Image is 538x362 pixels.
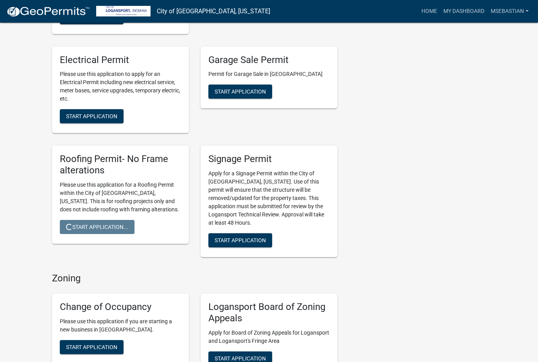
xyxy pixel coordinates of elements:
[208,70,330,78] p: Permit for Garage Sale in [GEOGRAPHIC_DATA]
[60,181,181,214] p: Please use this application for a Roofing Permit within the City of [GEOGRAPHIC_DATA], [US_STATE]...
[208,153,330,165] h5: Signage Permit
[60,301,181,313] h5: Change of Occupancy
[66,344,117,350] span: Start Application
[440,4,488,19] a: My Dashboard
[96,6,151,16] img: City of Logansport, Indiana
[52,273,337,284] h4: Zoning
[60,70,181,103] p: Please use this application to apply for an Electrical Permit including new electrical service, m...
[66,113,117,119] span: Start Application
[208,329,330,345] p: Apply for Board of Zoning Appeals for Logansport and Logansport's Fringe Area
[208,85,272,99] button: Start Application
[488,4,532,19] a: msebastian
[215,237,266,243] span: Start Application
[60,10,124,24] button: Start Application
[60,317,181,334] p: Please use this application if you are starting a new business in [GEOGRAPHIC_DATA].
[208,169,330,227] p: Apply for a Signage Permit within the City of [GEOGRAPHIC_DATA], [US_STATE]. Use of this permit w...
[208,301,330,324] h5: Logansport Board of Zoning Appeals
[60,54,181,66] h5: Electrical Permit
[208,54,330,66] h5: Garage Sale Permit
[157,5,270,18] a: City of [GEOGRAPHIC_DATA], [US_STATE]
[60,109,124,123] button: Start Application
[60,153,181,176] h5: Roofing Permit- No Frame alterations
[418,4,440,19] a: Home
[60,220,134,234] button: Start Application...
[215,355,266,361] span: Start Application
[208,233,272,247] button: Start Application
[215,88,266,95] span: Start Application
[60,340,124,354] button: Start Application
[66,224,128,230] span: Start Application...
